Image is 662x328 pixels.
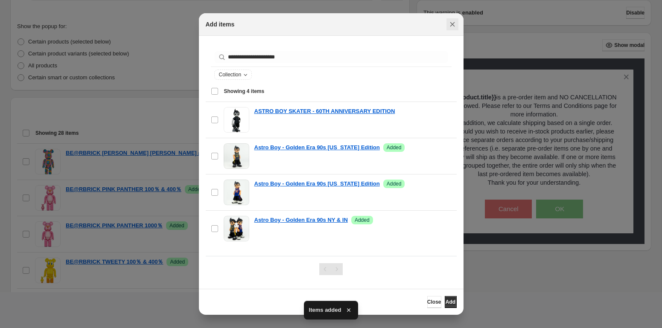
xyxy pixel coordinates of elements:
[445,296,457,308] button: Add
[446,299,455,305] span: Add
[224,107,249,133] img: ASTRO BOY SKATER - 60TH ANNIVERSARY EDITION
[446,18,458,30] button: Close
[309,306,341,314] span: Items added
[427,296,441,308] button: Close
[206,20,235,29] h2: Add items
[427,299,441,305] span: Close
[355,217,370,224] span: Added
[224,216,249,241] img: Astro Boy - Golden Era 90s NY & IN
[224,180,249,205] img: Astro Boy - Golden Era 90s New York Edition
[319,263,343,275] nav: Pagination
[254,107,395,116] a: ASTRO BOY SKATER - 60TH ANNIVERSARY EDITION
[387,144,402,151] span: Added
[224,143,249,169] img: Astro Boy - Golden Era 90s Indiana Edition
[254,216,348,224] a: Astro Boy - Golden Era 90s NY & IN
[254,143,380,152] a: Astro Boy - Golden Era 90s [US_STATE] Edition
[254,180,380,188] a: Astro Boy - Golden Era 90s [US_STATE] Edition
[219,71,242,78] span: Collection
[215,70,252,79] button: Collection
[387,180,402,187] span: Added
[224,88,265,95] span: Showing 4 items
